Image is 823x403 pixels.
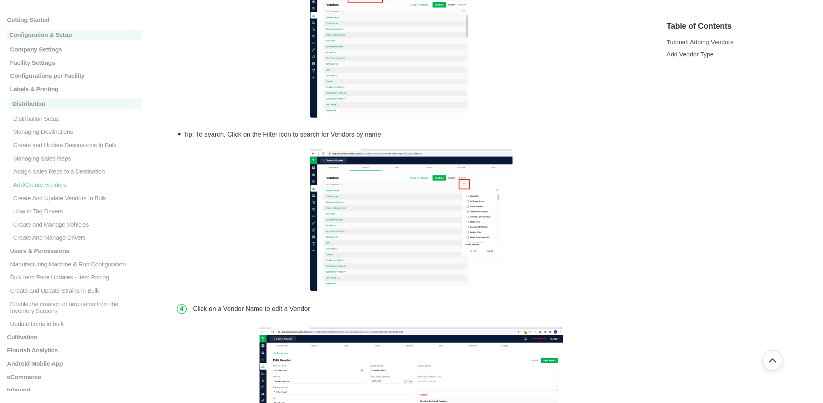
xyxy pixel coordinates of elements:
[666,21,817,31] h5: Table of Contents
[6,261,142,268] a: Manufacturing Machine & Run Configuration
[6,234,142,241] a: Create And Manage Drivers
[6,30,142,40] a: Configuration & Setup
[6,46,142,53] a: Company Settings
[6,386,142,393] a: Inbound
[12,168,142,175] p: Assign Sales Reps to a Destination
[6,274,142,281] a: Bulk Item Price Updates - Item Pricing
[6,99,142,109] a: Distribution
[666,39,733,45] a: Tutorial: Adding Vendors
[6,86,142,92] a: Labels & Printing
[6,141,142,148] a: Create and Update Destinations In Bulk
[12,234,142,241] p: Create And Manage Drivers
[666,51,713,58] a: Add Vendor Type
[6,334,142,341] a: Cultivation
[310,149,513,290] img: screen-shot-2021-07-12-at-3-32-33-pm.png
[12,155,142,162] p: Managing Sales Reps
[6,300,142,314] a: Enable the creation of new items from the Inventory Screens
[9,46,142,53] p: Company Settings
[12,221,142,228] p: Create and Manage Vehicles
[9,247,142,254] p: Users & Permissions
[9,287,142,294] p: Create and Update Strains in Bulk
[12,115,142,122] p: Distribution Setup
[6,247,142,254] a: Users & Permissions
[12,208,142,214] p: How to Tag Drivers
[6,347,142,354] a: Flourish Analytics
[6,320,142,327] a: Update Items in bulk
[9,274,142,281] p: Bulk Item Price Updates - Item Pricing
[9,300,142,314] p: Enable the creation of new items from the Inventory Screens
[9,99,142,109] p: Distribution
[9,86,142,92] p: Labels & Printing
[6,128,142,135] a: Managing Destinations
[9,261,142,268] p: Manufacturing Machine & Run Configuration
[12,128,142,135] p: Managing Destinations
[6,181,142,188] a: Add/Create Vendors
[6,72,142,79] a: Configurations per Facility
[666,8,817,391] section: Table of Contents
[6,168,142,175] a: Assign Sales Reps to a Destination
[6,59,142,66] a: Facility Settings
[6,155,142,162] a: Managing Sales Reps
[6,287,142,294] a: Create and Update Strains in Bulk
[6,208,142,214] a: How to Tag Drivers
[6,373,142,380] a: eCommerce
[6,16,142,23] a: Getting Started
[12,181,142,188] p: Add/Create Vendors
[762,350,783,371] button: Go back to top of document
[9,72,142,79] p: Configurations per Facility
[181,126,646,141] li: Tip: To search, Click on the Filter icon to search for Vendors by name
[6,194,142,201] a: Create And Update Vendors In Bulk
[9,320,142,327] p: Update Items in bulk
[9,59,142,66] p: Facility Settings
[6,360,142,367] a: Android Mobile App
[190,299,646,319] li: Click on a Vendor Name to edit a Vendor
[6,115,142,122] a: Distribution Setup
[12,194,142,201] p: Create And Update Vendors In Bulk
[6,221,142,228] a: Create and Manage Vehicles
[12,141,142,148] p: Create and Update Destinations In Bulk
